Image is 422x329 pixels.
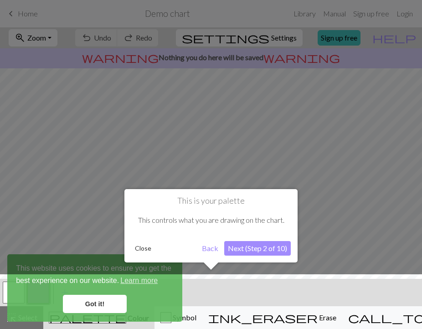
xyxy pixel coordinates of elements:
button: Next (Step 2 of 10) [224,241,291,256]
h1: This is your palette [131,196,291,206]
div: This is your palette [124,189,298,262]
button: Close [131,242,155,255]
div: This controls what you are drawing on the chart. [131,206,291,234]
button: Back [198,241,222,256]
